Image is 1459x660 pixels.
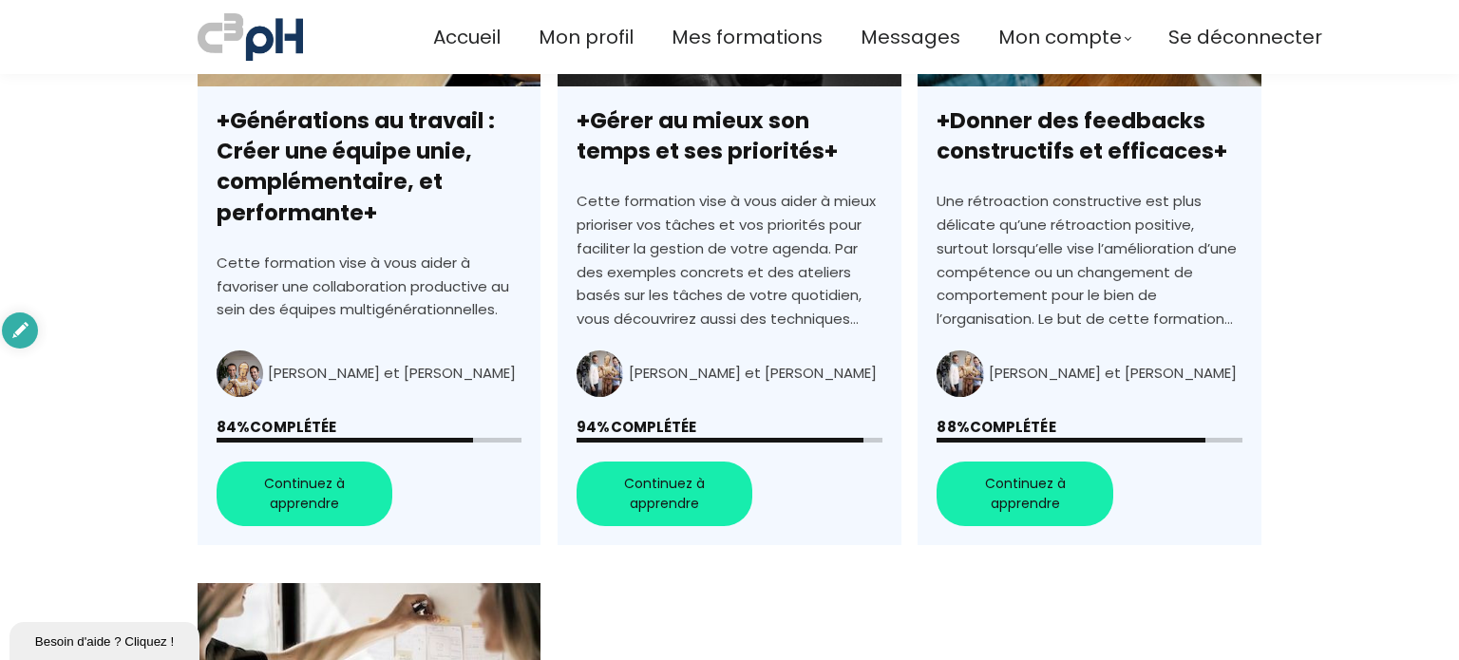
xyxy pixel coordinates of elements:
[539,22,634,53] a: Mon profil
[1168,22,1322,53] a: Se déconnecter
[2,312,38,349] div: authoring options
[861,22,960,53] a: Messages
[433,22,501,53] a: Accueil
[9,618,203,660] iframe: chat widget
[998,22,1122,53] span: Mon compte
[198,9,303,65] img: a70bc7685e0efc0bd0b04b3506828469.jpeg
[672,22,823,53] a: Mes formations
